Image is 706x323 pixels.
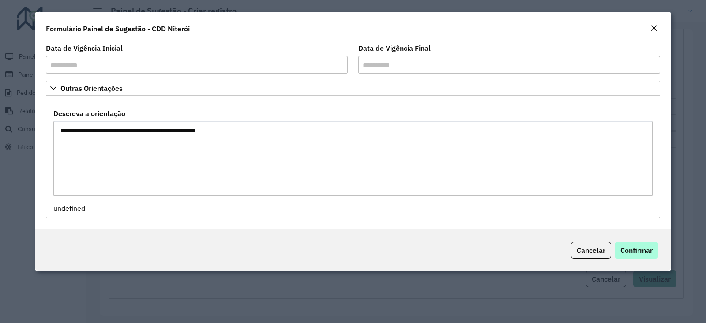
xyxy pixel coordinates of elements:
div: Outras Orientações [46,96,660,218]
span: Confirmar [620,246,653,255]
span: Outras Orientações [60,85,123,92]
span: Cancelar [577,246,605,255]
label: Data de Vigência Inicial [46,43,123,53]
h4: Formulário Painel de Sugestão - CDD Niterói [46,23,190,34]
span: undefined [53,204,85,213]
button: Confirmar [615,242,658,259]
label: Descreva a orientação [53,108,125,119]
button: Cancelar [571,242,611,259]
a: Outras Orientações [46,81,660,96]
label: Data de Vigência Final [358,43,431,53]
button: Close [648,23,660,34]
em: Fechar [650,25,657,32]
